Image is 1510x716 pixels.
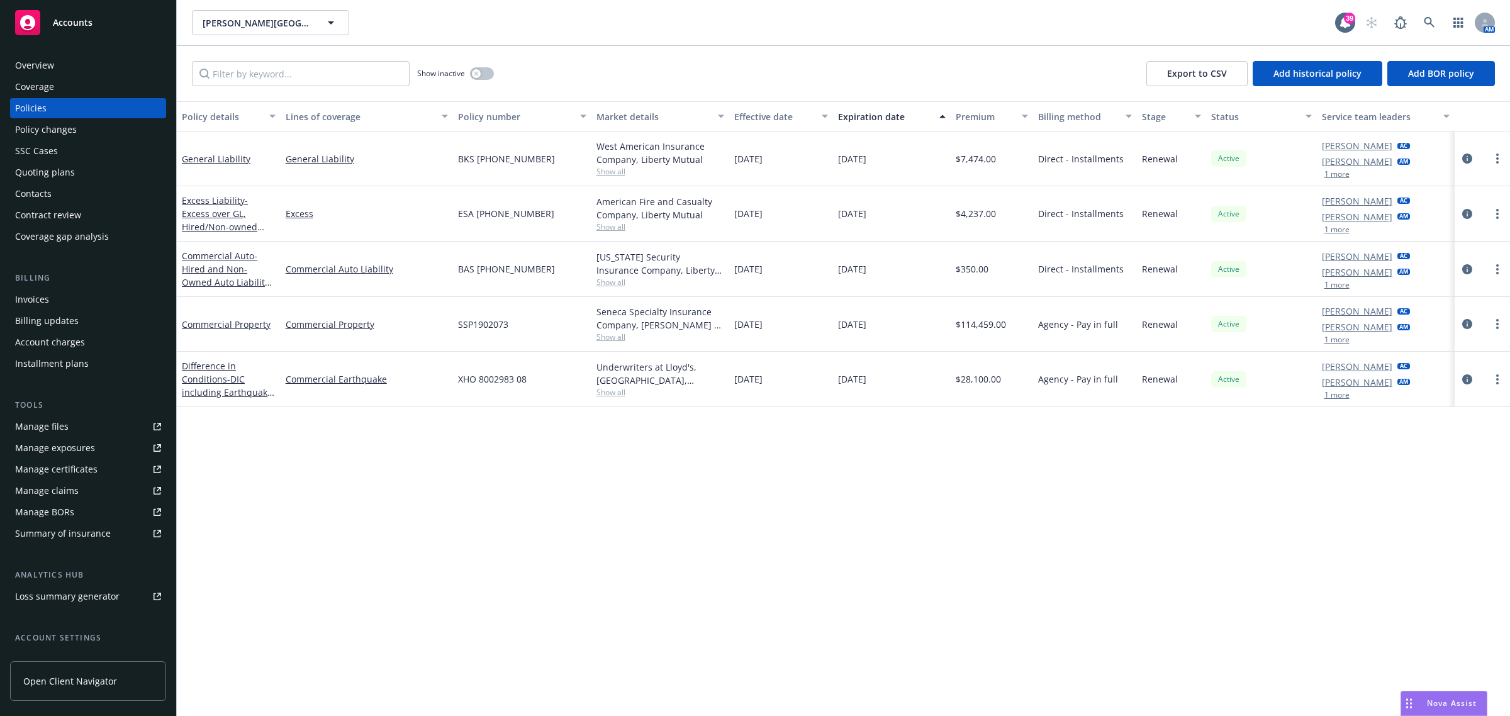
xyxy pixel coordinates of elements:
[1322,139,1392,152] a: [PERSON_NAME]
[286,207,448,220] a: Excess
[1317,101,1455,131] button: Service team leaders
[15,98,47,118] div: Policies
[838,207,866,220] span: [DATE]
[182,318,271,330] a: Commercial Property
[1216,208,1241,220] span: Active
[15,523,111,544] div: Summary of insurance
[956,318,1006,331] span: $114,459.00
[10,569,166,581] div: Analytics hub
[1038,207,1124,220] span: Direct - Installments
[734,318,763,331] span: [DATE]
[1490,372,1505,387] a: more
[10,586,166,607] a: Loss summary generator
[1490,316,1505,332] a: more
[286,372,448,386] a: Commercial Earthquake
[286,262,448,276] a: Commercial Auto Liability
[1038,152,1124,165] span: Direct - Installments
[10,55,166,76] a: Overview
[10,459,166,479] a: Manage certificates
[838,262,866,276] span: [DATE]
[10,120,166,140] a: Policy changes
[1460,316,1475,332] a: circleInformation
[1324,226,1350,233] button: 1 more
[10,311,166,331] a: Billing updates
[182,153,250,165] a: General Liability
[15,120,77,140] div: Policy changes
[10,481,166,501] a: Manage claims
[1490,262,1505,277] a: more
[1359,10,1384,35] a: Start snowing
[286,318,448,331] a: Commercial Property
[1490,151,1505,166] a: more
[1142,372,1178,386] span: Renewal
[15,205,81,225] div: Contract review
[1322,305,1392,318] a: [PERSON_NAME]
[596,387,725,398] span: Show all
[15,311,79,331] div: Billing updates
[15,141,58,161] div: SSC Cases
[10,438,166,458] span: Manage exposures
[10,272,166,284] div: Billing
[10,632,166,644] div: Account settings
[596,195,725,221] div: American Fire and Casualty Company, Liberty Mutual
[15,289,49,310] div: Invoices
[182,373,274,478] span: - DIC including Earthquake / TRV 7025051 02: 17.67% Lloyds Syn 5000/2987 Non-Admitted; XHO 800298...
[1324,171,1350,178] button: 1 more
[1344,13,1355,24] div: 39
[1273,67,1362,79] span: Add historical policy
[182,110,262,123] div: Policy details
[182,194,261,246] a: Excess Liability
[1142,262,1178,276] span: Renewal
[596,110,711,123] div: Market details
[1216,153,1241,164] span: Active
[956,262,988,276] span: $350.00
[10,649,166,669] a: Service team
[15,227,109,247] div: Coverage gap analysis
[596,166,725,177] span: Show all
[1216,374,1241,385] span: Active
[1460,262,1475,277] a: circleInformation
[458,110,573,123] div: Policy number
[1216,264,1241,275] span: Active
[286,110,434,123] div: Lines of coverage
[734,152,763,165] span: [DATE]
[1137,101,1206,131] button: Stage
[15,184,52,204] div: Contacts
[15,354,89,374] div: Installment plans
[1142,207,1178,220] span: Renewal
[1211,110,1298,123] div: Status
[458,207,554,220] span: ESA [PHONE_NUMBER]
[286,152,448,165] a: General Liability
[838,152,866,165] span: [DATE]
[15,459,98,479] div: Manage certificates
[1142,318,1178,331] span: Renewal
[203,16,311,30] span: [PERSON_NAME][GEOGRAPHIC_DATA], LLC
[833,101,951,131] button: Expiration date
[10,5,166,40] a: Accounts
[1253,61,1382,86] button: Add historical policy
[1038,110,1118,123] div: Billing method
[182,250,269,301] a: Commercial Auto
[596,250,725,277] div: [US_STATE] Security Insurance Company, Liberty Mutual
[838,372,866,386] span: [DATE]
[1322,360,1392,373] a: [PERSON_NAME]
[951,101,1034,131] button: Premium
[15,162,75,182] div: Quoting plans
[1322,320,1392,333] a: [PERSON_NAME]
[458,318,508,331] span: SSP1902073
[15,77,54,97] div: Coverage
[10,289,166,310] a: Invoices
[1427,698,1477,708] span: Nova Assist
[734,207,763,220] span: [DATE]
[956,152,996,165] span: $7,474.00
[192,10,349,35] button: [PERSON_NAME][GEOGRAPHIC_DATA], LLC
[15,55,54,76] div: Overview
[15,586,120,607] div: Loss summary generator
[596,221,725,232] span: Show all
[734,110,814,123] div: Effective date
[1322,210,1392,223] a: [PERSON_NAME]
[10,399,166,411] div: Tools
[729,101,833,131] button: Effective date
[1142,152,1178,165] span: Renewal
[596,332,725,342] span: Show all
